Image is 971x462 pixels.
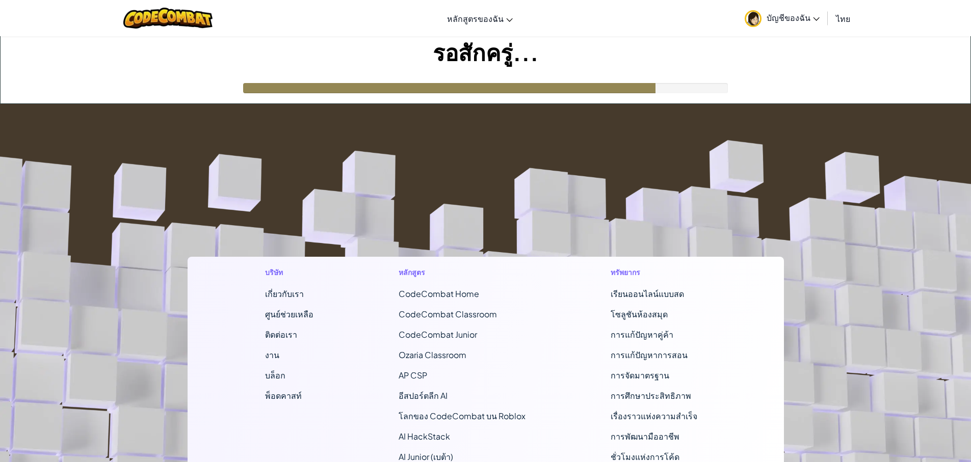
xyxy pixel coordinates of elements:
[399,370,427,381] a: AP CSP
[442,5,518,32] a: หลักสูตรของฉัน
[831,5,855,32] a: ไทย
[399,309,497,319] a: CodeCombat Classroom
[399,267,526,278] h1: หลักสูตร
[740,2,825,34] a: บัญชีของฉัน
[399,349,466,360] a: Ozaria Classroom
[836,13,850,24] span: ไทย
[611,288,684,299] a: เรียนออนไลน์แบบสด
[123,8,213,29] img: CodeCombat logo
[447,13,504,24] span: หลักสูตรของฉัน
[745,10,762,27] img: avatar
[611,349,688,360] a: การแก้ปัญหาการสอน
[611,309,668,319] a: โซลูชันห้องสมุด
[265,309,313,319] a: ศูนย์ช่วยเหลือ
[611,329,673,340] a: การแก้ปัญหาคู่ค้า
[611,390,691,401] a: การศึกษาประสิทธิภาพ
[265,267,313,278] h1: บริษัท
[399,431,450,442] a: AI HackStack
[265,329,297,340] span: ติดต่อเรา
[399,288,479,299] span: CodeCombat Home
[265,288,304,299] a: เกี่ยวกับเรา
[265,349,279,360] a: งาน
[1,36,970,68] h1: รอสักครู่...
[399,451,453,462] a: AI Junior (เบต้า)
[611,370,669,381] a: การจัดมาตรฐาน
[611,431,679,442] a: การพัฒนามืออาชีพ
[399,411,526,421] a: โลกของ CodeCombat บน Roblox
[265,390,302,401] a: พ็อดคาสท์
[265,370,285,381] a: บล็อก
[611,451,679,462] a: ชั่วโมงแห่งการโค้ด
[399,329,477,340] a: CodeCombat Junior
[611,267,706,278] h1: ทรัพยากร
[611,411,697,421] a: เรื่องราวแห่งความสำเร็จ
[767,12,820,23] span: บัญชีของฉัน
[399,390,448,401] a: อีสปอร์ตลีก AI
